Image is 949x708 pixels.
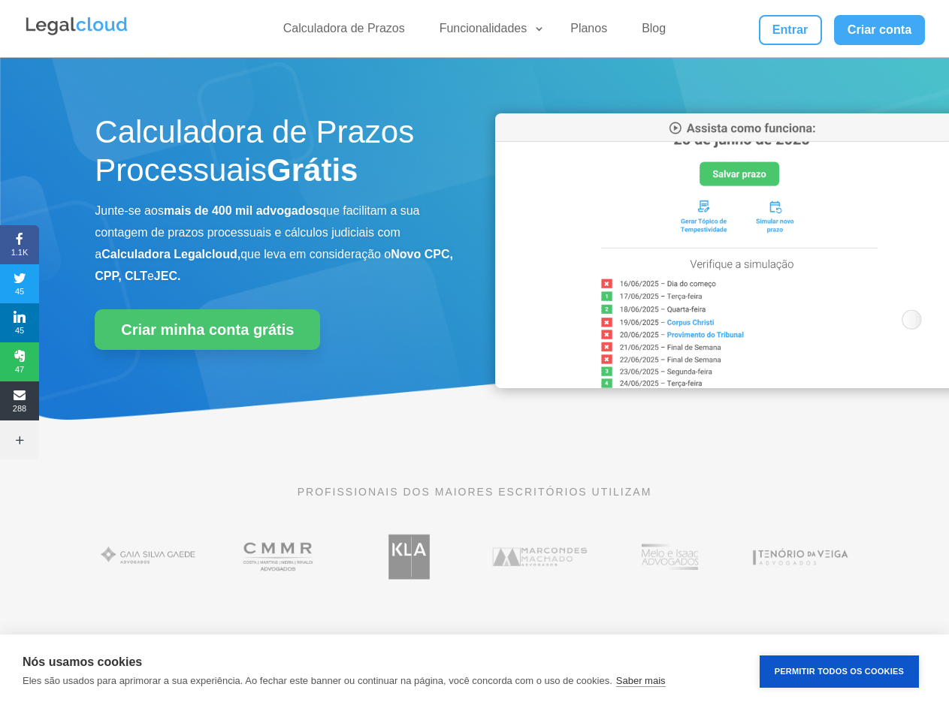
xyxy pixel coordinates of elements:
a: Criar conta [834,15,926,45]
b: Calculadora Legalcloud, [101,248,240,261]
img: Tenório da Veiga Advogados [746,527,854,586]
img: Koury Lopes Advogados [355,527,463,586]
a: Calculadora de Prazos [274,21,414,43]
img: Gaia Silva Gaede Advogados Associados [95,527,202,586]
button: Permitir Todos os Cookies [760,655,919,688]
b: mais de 400 mil advogados [164,204,319,217]
a: Entrar [759,15,822,45]
p: PROFISSIONAIS DOS MAIORES ESCRITÓRIOS UTILIZAM [95,484,854,500]
img: Legalcloud Logo [24,15,129,38]
img: Marcondes Machado Advogados utilizam a Legalcloud [486,527,594,586]
p: Junte-se aos que facilitam a sua contagem de prazos processuais e cálculos judiciais com a que le... [95,200,453,287]
img: Profissionais do escritório Melo e Isaac Advogados utilizam a Legalcloud [616,527,724,586]
strong: Grátis [267,152,358,188]
h1: Calculadora de Prazos Processuais [95,113,453,197]
p: Eles são usados para aprimorar a sua experiência. Ao fechar este banner ou continuar na página, v... [23,675,612,686]
a: Blog [633,21,675,43]
a: Funcionalidades [431,21,546,43]
a: Logo da Legalcloud [24,27,129,40]
b: JEC. [154,270,181,282]
img: Costa Martins Meira Rinaldi Advogados [225,527,333,586]
strong: Nós usamos cookies [23,655,142,668]
a: Saber mais [616,675,666,687]
a: Criar minha conta grátis [95,309,320,350]
a: Planos [561,21,616,43]
b: Novo CPC, CPP, CLT [95,248,453,282]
